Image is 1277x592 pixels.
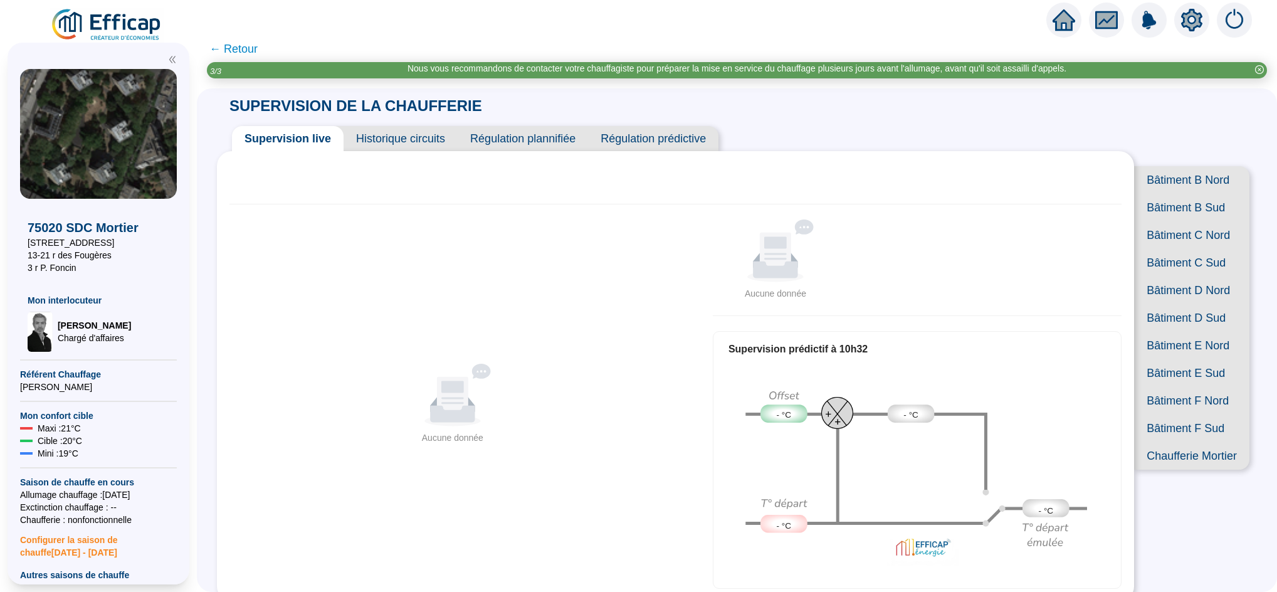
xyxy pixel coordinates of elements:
div: Synoptique [728,381,1106,569]
span: 75020 SDC Mortier [28,219,169,236]
div: Nous vous recommandons de contacter votre chauffagiste pour préparer la mise en service du chauff... [407,62,1066,75]
span: Saison de chauffe en cours [20,476,177,489]
span: close-circle [1255,65,1264,74]
span: Mini : 19 °C [38,447,78,460]
span: [STREET_ADDRESS] [28,236,169,249]
img: predictif-supervision-off.a3dcb32f8cea3c2deb8b.png [728,381,1106,569]
span: double-left [168,55,177,64]
span: setting [1180,9,1203,31]
div: Supervision prédictif à 10h32 [728,342,1106,357]
span: Bâtiment F Sud [1134,415,1249,442]
span: Allumage chauffage : [DATE] [20,489,177,501]
span: Autres saisons de chauffe [20,569,177,581]
span: - °C [903,409,918,421]
span: Bâtiment C Nord [1134,221,1249,249]
span: Bâtiment D Nord [1134,277,1249,304]
span: Chaufferie Mortier [1134,442,1249,470]
span: Bâtiment D Sud [1134,304,1249,332]
span: Mon confort cible [20,410,177,422]
span: home [1053,9,1075,31]
span: Supervision live [232,126,344,151]
span: ← Retour [209,40,258,58]
span: Régulation prédictive [588,126,718,151]
span: fund [1095,9,1118,31]
span: - °C [776,520,791,532]
span: 13-21 r des Fougères [28,249,169,262]
span: Maxi : 21 °C [38,422,81,435]
span: Exctinction chauffage : -- [20,501,177,514]
span: Bâtiment F Nord [1134,387,1249,415]
span: Bâtiment C Sud [1134,249,1249,277]
span: Historique circuits [344,126,458,151]
span: Bâtiment E Nord [1134,332,1249,359]
span: [PERSON_NAME] [58,319,131,332]
img: alerts [1217,3,1252,38]
span: Cible : 20 °C [38,435,82,447]
img: alerts [1132,3,1167,38]
i: 3 / 3 [210,66,221,76]
span: Bâtiment E Sud [1134,359,1249,387]
span: Chargé d'affaires [58,332,131,344]
span: Configurer la saison de chauffe [DATE] - [DATE] [20,526,177,559]
span: SUPERVISION DE LA CHAUFFERIE [217,97,495,114]
span: Référent Chauffage [20,368,177,381]
span: [PERSON_NAME] [20,381,177,393]
span: Mon interlocuteur [28,294,169,307]
span: Bâtiment B Sud [1134,194,1249,221]
div: Aucune donnée [234,431,671,445]
img: efficap energie logo [50,8,164,43]
span: Bâtiment B Nord [1134,166,1249,194]
span: - °C [1039,505,1054,517]
span: 3 r P. Foncin [28,262,169,274]
span: - °C [776,409,791,421]
span: Chaufferie : non fonctionnelle [20,514,177,526]
img: Chargé d'affaires [28,312,53,352]
span: Régulation plannifiée [458,126,588,151]
div: Aucune donnée [718,287,833,300]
